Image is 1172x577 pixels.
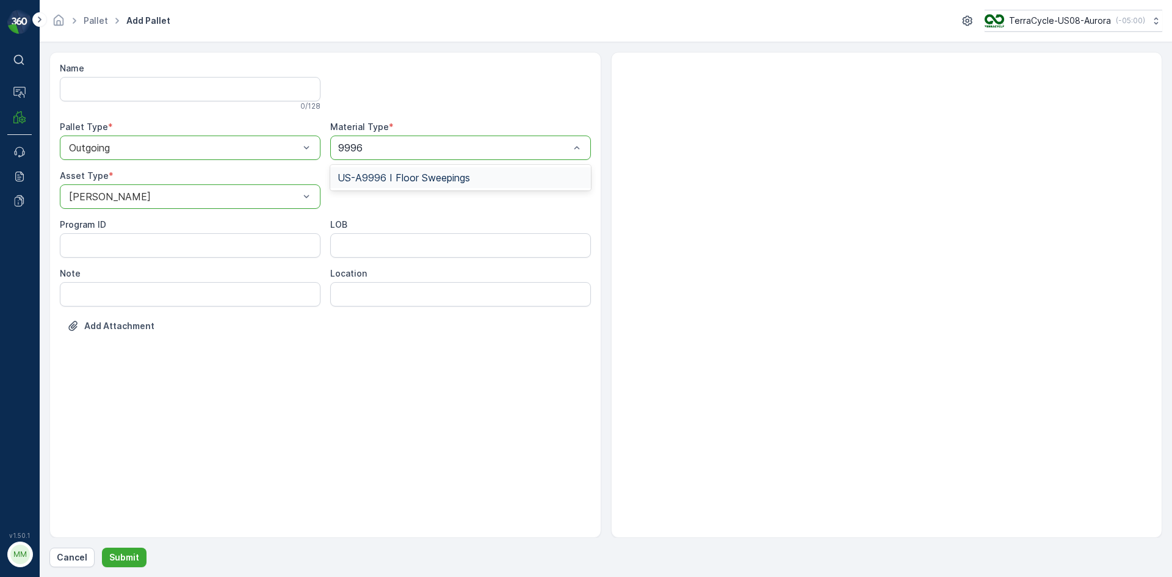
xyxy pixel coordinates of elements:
[10,281,65,291] span: Asset Type :
[330,219,347,230] label: LOB
[10,261,68,271] span: Tare Weight :
[7,532,32,539] span: v 1.50.1
[1116,16,1145,26] p: ( -05:00 )
[60,316,162,336] button: Upload File
[60,219,106,230] label: Program ID
[60,268,81,278] label: Note
[52,301,168,311] span: US-A0001 I Mixed Flexibles
[300,101,320,111] p: 0 / 128
[540,10,631,25] p: Pallet_US08 #8319
[60,63,84,73] label: Name
[10,545,30,564] div: MM
[68,261,79,271] span: 35
[64,241,68,251] span: -
[10,200,40,211] span: Name :
[985,10,1162,32] button: TerraCycle-US08-Aurora(-05:00)
[52,18,65,29] a: Homepage
[65,281,134,291] span: [PERSON_NAME]
[985,14,1004,27] img: image_ci7OI47.png
[109,551,139,564] p: Submit
[10,241,64,251] span: Net Weight :
[338,172,470,183] span: US-A9996 I Floor Sweepings
[60,122,108,132] label: Pallet Type
[84,15,108,26] a: Pallet
[10,301,52,311] span: Material :
[330,268,367,278] label: Location
[49,548,95,567] button: Cancel
[124,15,173,27] span: Add Pallet
[7,542,32,567] button: MM
[84,320,154,332] p: Add Attachment
[57,551,87,564] p: Cancel
[330,122,389,132] label: Material Type
[10,220,71,231] span: Total Weight :
[71,220,82,231] span: 35
[7,10,32,34] img: logo
[102,548,146,567] button: Submit
[1009,15,1111,27] p: TerraCycle-US08-Aurora
[40,200,118,211] span: Pallet_US08 #8319
[60,170,109,181] label: Asset Type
